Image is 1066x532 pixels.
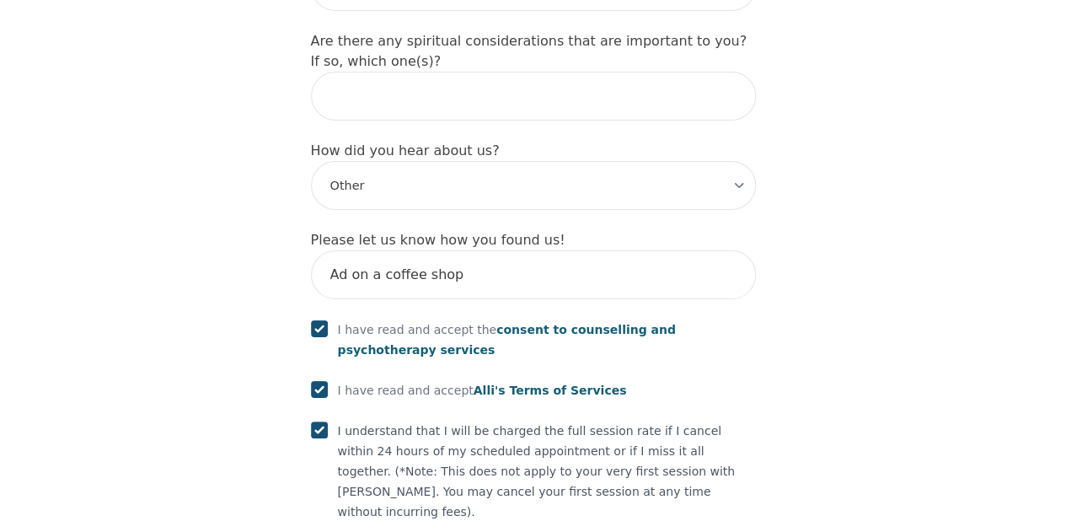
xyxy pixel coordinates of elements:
[311,142,500,159] label: How did you hear about us?
[311,33,747,69] label: Are there any spiritual considerations that are important to you? If so, which one(s)?
[338,320,756,360] p: I have read and accept the
[474,384,627,397] span: Alli's Terms of Services
[311,232,565,248] label: Please let us know how you found us!
[338,323,676,357] span: consent to counselling and psychotherapy services
[338,380,627,400] p: I have read and accept
[338,421,756,522] p: I understand that I will be charged the full session rate if I cancel within 24 hours of my sched...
